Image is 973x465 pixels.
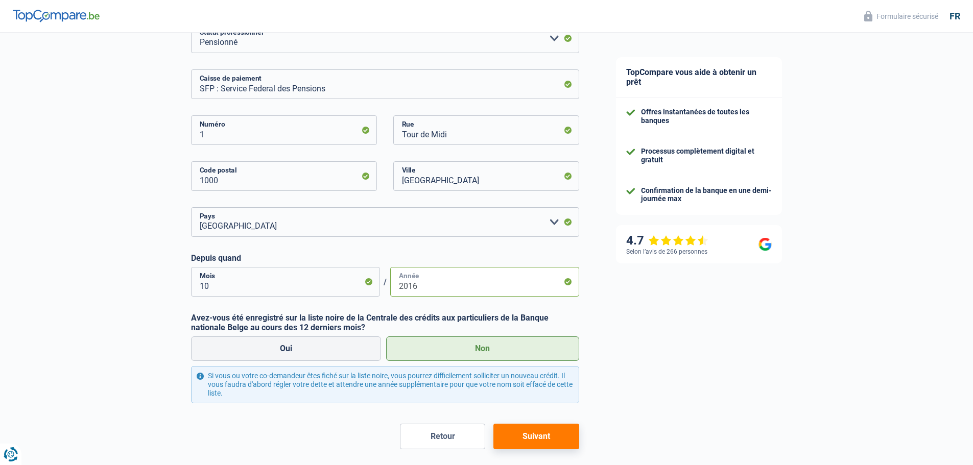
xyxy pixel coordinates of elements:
[641,108,772,125] div: Offres instantanées de toutes les banques
[191,336,382,361] label: Oui
[641,186,772,204] div: Confirmation de la banque en une demi-journée max
[641,147,772,164] div: Processus complètement digital et gratuit
[191,253,579,263] label: Depuis quand
[493,424,579,449] button: Suivant
[950,11,960,22] div: fr
[380,277,390,287] span: /
[191,267,380,297] input: MM
[13,10,100,22] img: TopCompare Logo
[390,267,579,297] input: AAAA
[626,233,708,248] div: 4.7
[191,313,579,332] label: Avez-vous été enregistré sur la liste noire de la Centrale des crédits aux particuliers de la Ban...
[386,336,579,361] label: Non
[400,424,485,449] button: Retour
[616,57,782,97] div: TopCompare vous aide à obtenir un prêt
[626,248,707,255] div: Selon l’avis de 266 personnes
[858,8,944,25] button: Formulaire sécurisé
[191,366,579,403] div: Si vous ou votre co-demandeur êtes fiché sur la liste noire, vous pourrez difficilement sollicite...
